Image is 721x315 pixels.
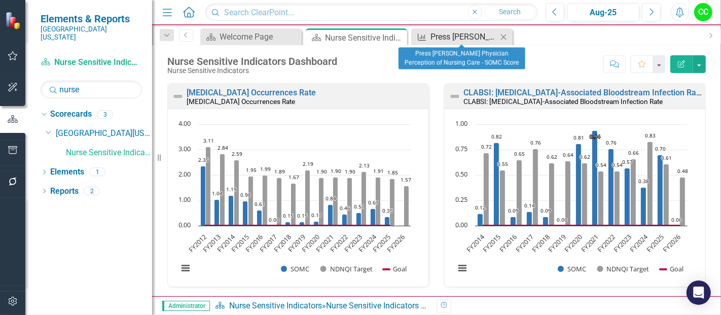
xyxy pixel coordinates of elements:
text: 1.99 [260,165,271,172]
div: Chart. Highcharts interactive chart. [450,119,700,284]
text: FY2019 [546,232,567,254]
text: 0.76 [530,139,541,146]
text: 1.95 [246,166,257,173]
text: 0.62 [547,153,557,160]
button: Search [485,5,535,19]
path: FY2020, 1.9. NDNQI Target. [319,178,324,226]
text: 1.90 [331,167,341,174]
text: FY2017 [258,232,279,254]
text: FY2026 [661,232,682,254]
text: 0.72 [481,143,492,150]
path: FY2020, 0.62. NDNQI Target. [582,163,588,226]
button: Aug-25 [567,3,639,21]
div: Double-Click to Edit [444,83,706,287]
path: FY2012, 2.35. SOMC. [201,166,206,226]
path: FY2022, 0.76. SOMC. [608,149,614,226]
text: 0.98 [240,191,251,198]
text: 0.84 [326,195,336,202]
path: FY2021, 0.54. NDNQI Target. [598,171,604,226]
path: FY2024, 0.83. NDNQI Target. [647,142,653,226]
path: FY2013, 1.04. SOMC. [214,199,220,226]
text: 0.15 [297,212,308,219]
a: Reports [50,186,79,197]
path: FY2019, 0.64. NDNQI Target. [565,161,571,226]
text: 0.81 [573,134,584,141]
path: FY2015, 0.55. NDNQI Target. [500,170,506,226]
text: FY2012 [187,232,208,254]
text: 0.35 [382,207,393,214]
text: 2.13 [359,162,370,169]
text: 0.83 [645,132,656,139]
path: FY2026, 1.57. NDNQI Target. [404,186,409,226]
div: Nurse Sensitive Indicators Dashboard [325,31,405,44]
path: FY2016, 0.65. NDNQI Target. [517,160,522,226]
button: Show SOMC [281,265,309,273]
text: 1.19 [226,186,237,193]
path: FY2023, 0.51. SOMC. [356,213,362,226]
text: 0.15 [283,212,294,219]
path: FY2022, 1.9. NDNQI Target. [347,178,352,226]
svg: Interactive chart [173,119,416,284]
path: FY2017, 0.76. NDNQI Target. [533,149,538,226]
text: FY2014 [464,232,486,254]
div: Double-Click to Edit [167,83,429,287]
a: Scorecards [50,109,92,120]
a: [MEDICAL_DATA] Occurrences Rate [187,88,316,97]
text: 0.75 [455,144,467,153]
text: 0.82 [491,133,502,140]
text: 0.65 [514,150,525,157]
a: Press [PERSON_NAME] Physician Perception of Nursing Care - SOMC Score [414,30,497,43]
text: 1.89 [274,168,285,175]
a: Nurse Sensitive Indicators [66,147,152,159]
path: FY2022, 0.54. NDNQI Target. [615,171,620,226]
button: Show NDNQI Target [597,265,649,273]
text: FY2018 [272,232,293,254]
text: FY2021 [314,232,336,254]
path: FY2023, 0.66. NDNQI Target. [631,159,636,226]
path: FY2016, 0.61. SOMC. [257,210,262,226]
text: 1.90 [345,168,355,175]
text: FY2020 [563,232,584,254]
path: FY2021, 0.94. SOMC. [592,130,598,226]
text: 0.66 [628,149,639,156]
input: Search Below... [41,81,142,98]
text: 0.67 [368,199,379,206]
text: 0.09 [508,207,519,214]
text: 2.19 [303,160,313,167]
text: 1.00 [455,119,467,128]
div: Open Intercom Messenger [687,281,711,305]
text: 1.91 [373,167,384,174]
path: FY2018, 0.62. NDNQI Target. [549,163,555,226]
span: Elements & Reports [41,13,142,25]
input: Search ClearPoint... [205,4,538,21]
path: FY2014, 0.12. SOMC. [478,214,483,226]
text: 1.90 [316,168,327,175]
text: FY2025 [371,232,392,254]
text: 4.00 [178,119,191,128]
text: 0.00 [455,220,467,229]
text: 0.64 [563,151,573,158]
text: FY2021 [579,232,600,254]
img: ClearPoint Strategy [5,12,23,29]
small: [GEOGRAPHIC_DATA][US_STATE] [41,25,142,42]
path: FY2020, 0.81. SOMC. [576,144,582,226]
span: Administrator [162,301,210,311]
path: FY2026, 0.48. NDNQI Target. [680,177,686,226]
path: FY2018, 1.67. NDNQI Target. [291,183,296,226]
img: Not Defined [172,90,184,102]
div: 3 [97,110,113,119]
text: 0.46 [340,204,350,212]
div: Welcome Page [220,30,299,43]
text: 0.48 [677,167,688,174]
path: FY2021, 1.902. NDNQI Target. [333,177,338,226]
div: Chart. Highcharts interactive chart. [173,119,423,284]
button: CC [694,3,712,21]
text: 0.76 [606,139,617,146]
text: 1.67 [289,173,299,181]
text: 1.57 [401,176,411,183]
text: 1.00 [178,195,191,204]
path: FY2019, 2.185. NDNQI Target. [305,170,310,226]
a: Nurse Sensitive Indicators [41,57,142,68]
button: Show NDNQI Target [320,265,372,273]
text: 0.25 [455,195,467,204]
